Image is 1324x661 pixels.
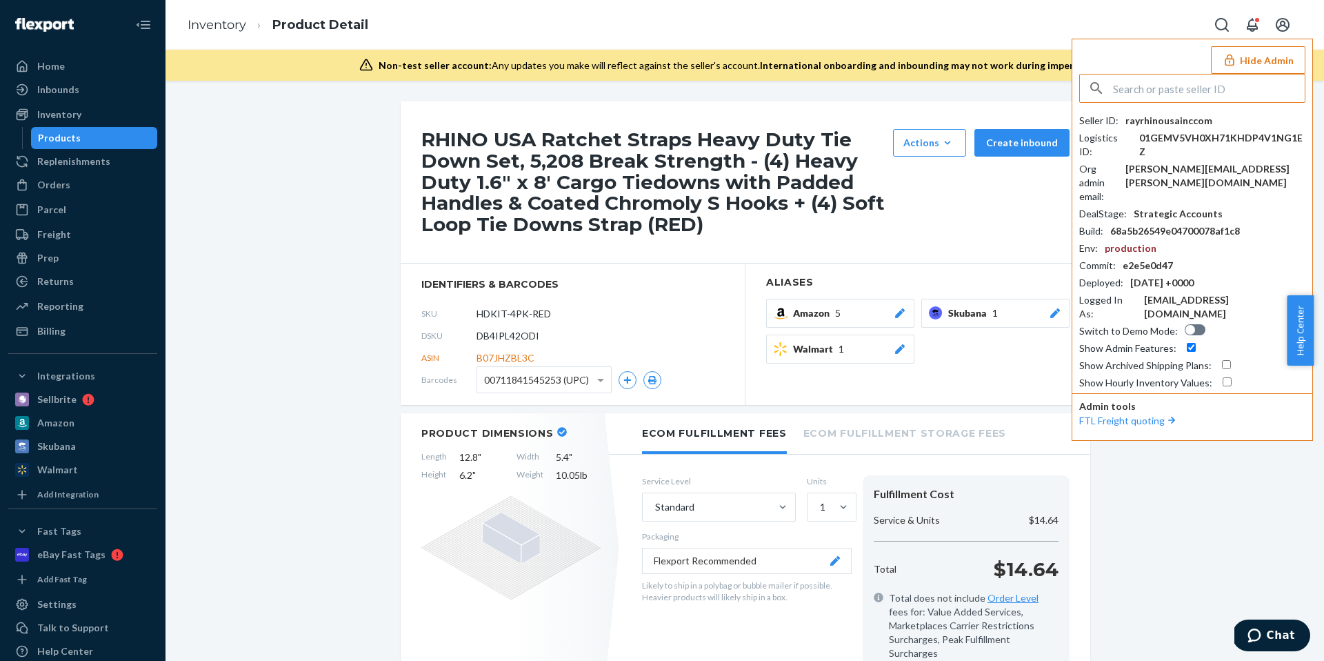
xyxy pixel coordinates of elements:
div: Add Integration [37,489,99,500]
div: Strategic Accounts [1134,207,1223,221]
span: " [569,451,572,463]
span: 5.4 [556,451,601,464]
div: 01GEMV5VH0XH71KHDP4V1NG1EZ [1139,131,1305,159]
div: Switch to Demo Mode : [1079,324,1178,338]
div: Standard [655,500,694,514]
p: $14.64 [1029,513,1059,527]
p: Total [874,562,896,576]
button: Talk to Support [8,617,157,639]
button: Open notifications [1238,11,1266,39]
div: Logistics ID : [1079,131,1132,159]
span: Walmart [793,342,839,356]
span: DSKU [421,330,477,342]
div: [PERSON_NAME][EMAIL_ADDRESS][PERSON_NAME][DOMAIN_NAME] [1125,162,1305,190]
span: " [478,451,481,463]
div: [EMAIL_ADDRESS][DOMAIN_NAME] [1144,293,1305,321]
img: Flexport logo [15,18,74,32]
div: Org admin email : [1079,162,1119,204]
div: Freight [37,228,71,241]
button: Actions [893,129,966,157]
input: 1 [819,500,820,514]
p: Admin tools [1079,399,1305,413]
div: Inventory [37,108,81,121]
span: Weight [516,468,543,482]
li: Ecom Fulfillment Fees [642,413,787,454]
a: FTL Freight quoting [1079,415,1178,426]
div: Add Fast Tag [37,573,87,585]
h2: Product Dimensions [421,427,554,440]
button: Help Center [1287,295,1314,366]
div: rayrhinousainccom [1125,114,1212,128]
div: Returns [37,275,74,288]
div: Products [38,131,81,145]
span: Skubana [948,306,992,320]
div: eBay Fast Tags [37,548,106,562]
span: 5 [835,306,841,320]
a: Billing [8,320,157,342]
a: Inventory [188,17,246,32]
a: Prep [8,247,157,269]
h1: RHINO USA Ratchet Straps Heavy Duty Tie Down Set, 5,208 Break Strength - (4) Heavy Duty 1.6" x 8'... [421,129,886,235]
div: Actions [903,136,956,150]
div: Env : [1079,241,1098,255]
input: Standard [654,500,655,514]
div: Sellbrite [37,393,77,406]
button: Fast Tags [8,520,157,542]
div: 1 [820,500,825,514]
span: DB4IPL42ODI [477,329,539,343]
span: 12.8 [459,451,504,464]
button: Open account menu [1269,11,1296,39]
div: e2e5e0d47 [1123,259,1173,273]
a: Order Level [987,592,1039,604]
p: Service & Units [874,513,940,527]
a: Parcel [8,199,157,221]
a: Products [31,127,158,149]
span: International onboarding and inbounding may not work during impersonation. [760,59,1117,71]
a: eBay Fast Tags [8,544,157,566]
span: ASIN [421,352,477,364]
div: production [1105,241,1156,255]
button: Skubana1 [921,299,1070,328]
div: Skubana [37,440,76,453]
div: Replenishments [37,155,110,168]
div: Deployed : [1079,276,1123,290]
p: Likely to ship in a polybag or bubble mailer if possible. Heavier products will likely ship in a ... [642,580,852,603]
span: Amazon [793,306,835,320]
span: Total does not include fees for: Value Added Services, Marketplaces Carrier Restrictions Surcharg... [889,591,1059,660]
label: Service Level [642,475,796,487]
span: 1 [839,342,844,356]
div: Reporting [37,299,83,313]
input: Search or paste seller ID [1113,75,1305,102]
div: Integrations [37,369,95,383]
h2: Aliases [766,277,1070,288]
div: Prep [37,251,59,265]
a: Product Detail [272,17,368,32]
span: B07JHZBL3C [477,351,534,365]
button: Create inbound [974,129,1070,157]
a: Amazon [8,412,157,434]
span: 6.2 [459,468,504,482]
button: Amazon5 [766,299,914,328]
div: Parcel [37,203,66,217]
div: Amazon [37,416,74,430]
a: Orders [8,174,157,196]
a: Returns [8,270,157,293]
p: Packaging [642,531,852,542]
a: Settings [8,593,157,615]
div: Logged In As : [1079,293,1137,321]
div: Commit : [1079,259,1116,273]
span: identifiers & barcodes [421,277,724,291]
span: 00711841545253 (UPC) [484,368,589,392]
div: Orders [37,178,70,192]
span: 1 [992,306,998,320]
a: Sellbrite [8,388,157,411]
a: Add Fast Tag [8,571,157,588]
span: Length [421,451,447,464]
div: Walmart [37,463,78,477]
div: 68a5b26549e04700078af1c8 [1110,224,1240,238]
div: Show Admin Features : [1079,342,1176,355]
span: Barcodes [421,374,477,386]
a: Add Integration [8,486,157,503]
ol: breadcrumbs [177,5,379,46]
